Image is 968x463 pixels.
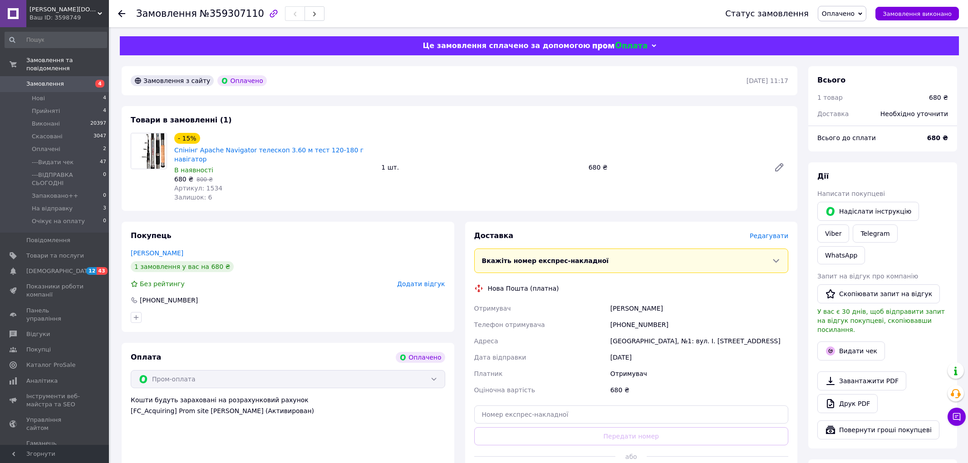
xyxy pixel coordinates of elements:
[770,158,788,176] a: Редагувати
[86,267,97,275] span: 12
[26,392,84,409] span: Інструменти веб-майстра та SEO
[750,232,788,239] span: Редагувати
[26,236,70,244] span: Повідомлення
[32,107,60,115] span: Прийняті
[90,120,106,128] span: 20397
[609,382,790,398] div: 680 ₴
[875,7,959,20] button: Замовлення виконано
[817,134,876,141] span: Всього до сплати
[131,116,232,124] span: Товари в замовленні (1)
[26,80,64,88] span: Замовлення
[103,171,106,187] span: 0
[26,416,84,432] span: Управління сайтом
[474,386,535,394] span: Оціночна вартість
[174,133,200,144] div: - 15%
[817,284,940,303] button: Скопіювати запит на відгук
[817,202,919,221] button: Надіслати інструкцію
[103,94,106,102] span: 4
[26,377,58,385] span: Аналітика
[103,205,106,213] span: 3
[474,370,503,377] span: Платник
[817,341,885,361] button: Видати чек
[26,56,109,73] span: Замовлення та повідомлення
[615,452,647,461] span: або
[378,161,585,174] div: 1 шт.
[5,32,107,48] input: Пошук
[217,75,266,86] div: Оплачено
[118,9,125,18] div: Повернутися назад
[93,132,106,141] span: 3047
[474,321,545,328] span: Телефон отримувача
[817,420,939,439] button: Повернути гроші покупцеві
[948,408,966,426] button: Чат з покупцем
[817,224,849,243] a: Viber
[131,395,445,415] div: Кошти будуть зараховані на розрахунковий рахунок
[817,76,845,84] span: Всього
[822,10,855,17] span: Оплачено
[29,5,98,14] span: Rybka.in.ua
[725,9,809,18] div: Статус замовлення
[474,405,789,424] input: Номер експрес-накладної
[26,346,51,354] span: Покупці
[609,349,790,366] div: [DATE]
[174,166,213,174] span: В наявності
[131,75,214,86] div: Замовлення з сайту
[95,80,104,88] span: 4
[140,280,185,288] span: Без рейтингу
[100,158,106,166] span: 47
[174,185,222,192] span: Артикул: 1534
[32,171,103,187] span: ---ВІДПРАВКА СЬОГОДНІ
[817,394,878,413] a: Друк PDF
[929,93,948,102] div: 680 ₴
[131,133,167,169] img: Спінінг Apache Navigator телескоп 3.60 м тест 120-180 г навігатор
[26,307,84,323] span: Панель управління
[396,352,445,363] div: Оплачено
[26,361,75,369] span: Каталог ProSale
[817,273,918,280] span: Запит на відгук про компанію
[200,8,264,19] span: №359307110
[103,217,106,225] span: 0
[174,146,364,163] a: Спінінг Apache Navigator телескоп 3.60 м тест 120-180 г навігатор
[482,257,609,264] span: Вкажіть номер експрес-накладної
[131,406,445,415] div: [FC_Acquiring] Prom site [PERSON_NAME] (Активирован)
[817,110,849,117] span: Доставка
[139,296,199,305] div: [PHONE_NUMBER]
[486,284,561,293] div: Нова Пошта (платна)
[29,14,109,22] div: Ваш ID: 3598749
[32,158,74,166] span: ---Видати чек
[609,300,790,317] div: [PERSON_NAME]
[97,267,107,275] span: 43
[817,94,843,101] span: 1 товар
[136,8,197,19] span: Замовлення
[26,283,84,299] span: Показники роботи компанії
[875,104,953,124] div: Необхідно уточнити
[817,190,885,197] span: Написати покупцеві
[26,330,50,338] span: Відгуки
[131,261,234,272] div: 1 замовлення у вас на 680 ₴
[817,172,829,180] span: Дії
[103,107,106,115] span: 4
[103,145,106,153] span: 2
[474,305,511,312] span: Отримувач
[423,41,590,50] span: Це замовлення сплачено за допомогою
[817,246,865,264] a: WhatsApp
[585,161,767,174] div: 680 ₴
[853,224,897,243] a: Telegram
[609,317,790,333] div: [PHONE_NUMBER]
[883,10,952,17] span: Замовлення виконано
[103,192,106,200] span: 0
[817,371,906,390] a: Завантажити PDF
[131,353,161,361] span: Оплата
[26,267,93,275] span: [DEMOGRAPHIC_DATA]
[474,231,514,240] span: Доставка
[131,249,183,257] a: [PERSON_NAME]
[927,134,948,141] b: 680 ₴
[26,252,84,260] span: Товари та послуги
[32,94,45,102] span: Нові
[474,354,526,361] span: Дата відправки
[174,175,193,183] span: 680 ₴
[197,176,213,183] span: 800 ₴
[474,337,498,345] span: Адреса
[32,145,60,153] span: Оплачені
[609,366,790,382] div: Отримувач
